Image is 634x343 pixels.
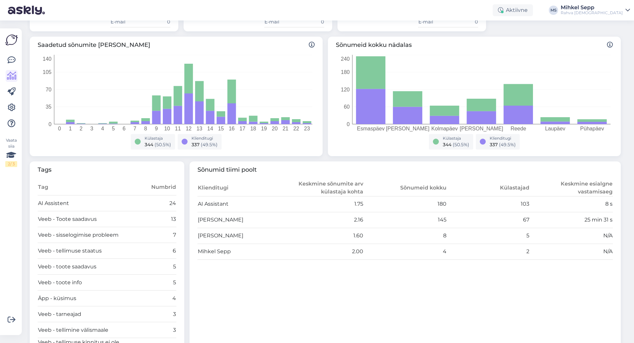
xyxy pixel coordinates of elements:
[264,17,294,27] td: E-mail
[545,126,565,131] tspan: Laupäev
[357,126,385,131] tspan: Esmaspäev
[145,135,171,141] div: Külastaja
[493,4,533,16] div: Aktiivne
[197,180,281,196] th: Klienditugi
[280,212,364,228] td: 2.16
[110,17,140,27] td: E-mail
[46,86,52,92] tspan: 70
[43,69,52,75] tspan: 105
[155,126,158,131] tspan: 9
[549,6,558,15] div: MS
[197,165,613,174] span: Sõnumid tiimi poolt
[250,126,256,131] tspan: 18
[364,228,447,244] td: 8
[133,126,136,131] tspan: 7
[38,180,142,195] th: Tag
[344,104,350,110] tspan: 60
[142,180,176,195] th: Numbrid
[38,195,142,211] td: AI Assistent
[364,244,447,259] td: 4
[142,306,176,322] td: 3
[43,56,52,61] tspan: 140
[561,10,623,16] div: Rahva [DEMOGRAPHIC_DATA]
[38,165,176,174] span: Tags
[341,69,350,75] tspan: 180
[140,17,170,27] td: 0
[145,142,153,148] span: 344
[561,5,623,10] div: Mihkel Sepp
[38,275,142,291] td: Veeb - toote info
[272,126,278,131] tspan: 20
[46,104,52,110] tspan: 35
[386,126,430,132] tspan: [PERSON_NAME]
[490,142,498,148] span: 337
[38,243,142,259] td: Veeb - tellimuse staatus
[142,275,176,291] td: 5
[197,244,281,259] td: Mihkel Sepp
[196,126,202,131] tspan: 13
[347,121,350,127] tspan: 0
[418,17,448,27] td: E-mail
[144,126,147,131] tspan: 8
[218,126,224,131] tspan: 15
[80,126,83,131] tspan: 2
[336,41,613,50] span: Sõnumeid kokku nädalas
[280,244,364,259] td: 2.00
[453,142,469,148] span: ( 50.5 %)
[280,196,364,212] td: 1.75
[38,259,142,275] td: Veeb - toote saadavus
[164,126,170,131] tspan: 10
[142,291,176,306] td: 4
[201,142,218,148] span: ( 49.5 %)
[38,41,315,50] span: Saadetud sõnumite [PERSON_NAME]
[341,86,350,92] tspan: 120
[448,17,478,27] td: 0
[5,161,17,167] div: 2 / 3
[460,126,503,132] tspan: [PERSON_NAME]
[280,228,364,244] td: 1.60
[443,142,451,148] span: 344
[38,291,142,306] td: Äpp - küsimus
[207,126,213,131] tspan: 14
[58,126,61,131] tspan: 0
[447,228,530,244] td: 5
[197,228,281,244] td: [PERSON_NAME]
[530,244,613,259] td: N/A
[197,196,281,212] td: AI Assistant
[294,17,324,27] td: 0
[447,196,530,212] td: 103
[38,306,142,322] td: Veeb - tarneajad
[561,5,630,16] a: Mihkel SeppRahva [DEMOGRAPHIC_DATA]
[38,227,142,243] td: Veeb - sisselogimise probleem
[239,126,245,131] tspan: 17
[580,126,604,131] tspan: Pühapäev
[155,142,171,148] span: ( 50.5 %)
[431,126,458,131] tspan: Kolmapäev
[192,142,199,148] span: 337
[530,228,613,244] td: N/A
[5,34,18,46] img: Askly Logo
[304,126,310,131] tspan: 23
[364,212,447,228] td: 145
[293,126,299,131] tspan: 22
[142,211,176,227] td: 13
[142,227,176,243] td: 7
[443,135,469,141] div: Külastaja
[142,322,176,338] td: 3
[38,322,142,338] td: Veeb - tellimine välismaale
[364,196,447,212] td: 180
[5,137,17,167] div: Vaata siia
[197,212,281,228] td: [PERSON_NAME]
[530,180,613,196] th: Keskmine esialgne vastamisaeg
[38,211,142,227] td: Veeb - Toote saadavus
[261,126,267,131] tspan: 19
[101,126,104,131] tspan: 4
[229,126,235,131] tspan: 16
[192,135,218,141] div: Klienditugi
[341,56,350,61] tspan: 240
[280,180,364,196] th: Keskmine sõnumite arv külastaja kohta
[499,142,516,148] span: ( 49.5 %)
[490,135,516,141] div: Klienditugi
[530,212,613,228] td: 25 min 31 s
[123,126,125,131] tspan: 6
